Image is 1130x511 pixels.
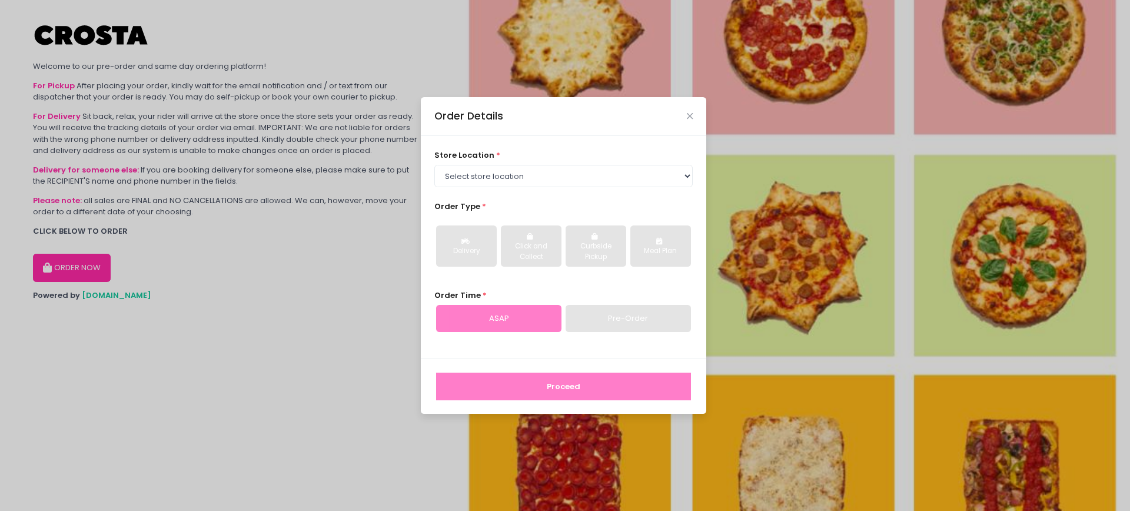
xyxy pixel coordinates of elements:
button: Proceed [436,373,691,401]
div: Delivery [444,246,488,257]
button: Click and Collect [501,225,561,267]
span: store location [434,150,494,161]
button: Meal Plan [630,225,691,267]
span: Order Type [434,201,480,212]
div: Order Details [434,108,503,124]
div: Click and Collect [509,241,553,262]
button: Curbside Pickup [566,225,626,267]
span: Order Time [434,290,481,301]
div: Meal Plan [639,246,683,257]
div: Curbside Pickup [574,241,618,262]
button: Close [687,113,693,119]
button: Delivery [436,225,497,267]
